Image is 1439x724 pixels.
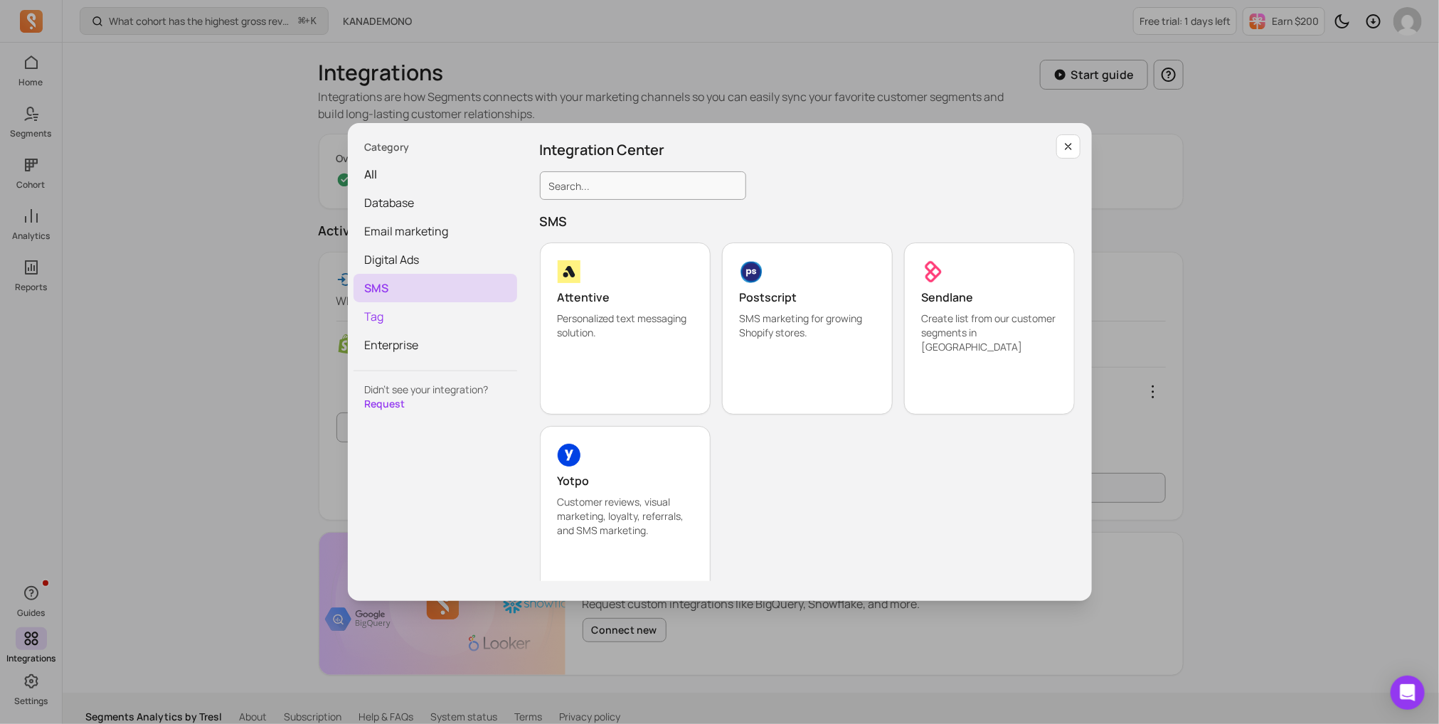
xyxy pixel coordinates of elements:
[722,243,893,415] button: postscriptPostscriptSMS marketing for growing Shopify stores.
[354,331,517,359] span: Enterprise
[740,289,875,306] p: Postscript
[540,426,711,598] button: yotpoYotpoCustomer reviews, visual marketing, loyalty, referrals, and SMS marketing.
[558,495,693,538] p: Customer reviews, visual marketing, loyalty, referrals, and SMS marketing.
[354,160,517,188] span: all
[558,260,580,283] img: attentive
[365,383,506,397] p: Didn’t see your integration?
[354,274,517,302] span: SMS
[354,245,517,274] span: Digital Ads
[740,260,763,283] img: postscript
[354,188,517,217] span: Database
[558,472,693,489] p: Yotpo
[354,217,517,245] span: Email marketing
[354,140,517,154] div: Category
[540,171,746,200] input: Search...
[365,397,405,410] a: Request
[558,289,693,306] p: Attentive
[540,140,1075,160] p: Integration Center
[904,243,1075,415] button: sendlaneSendlaneCreate list from our customer segments in [GEOGRAPHIC_DATA]
[558,444,580,467] img: yotpo
[1391,676,1425,710] div: Open Intercom Messenger
[922,260,945,283] img: sendlane
[922,289,1057,306] p: Sendlane
[740,312,875,340] p: SMS marketing for growing Shopify stores.
[922,312,1057,354] p: Create list from our customer segments in [GEOGRAPHIC_DATA]
[540,211,1075,231] p: SMS
[558,312,693,340] p: Personalized text messaging solution.
[354,302,517,331] span: Tag
[540,243,711,415] button: attentiveAttentivePersonalized text messaging solution.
